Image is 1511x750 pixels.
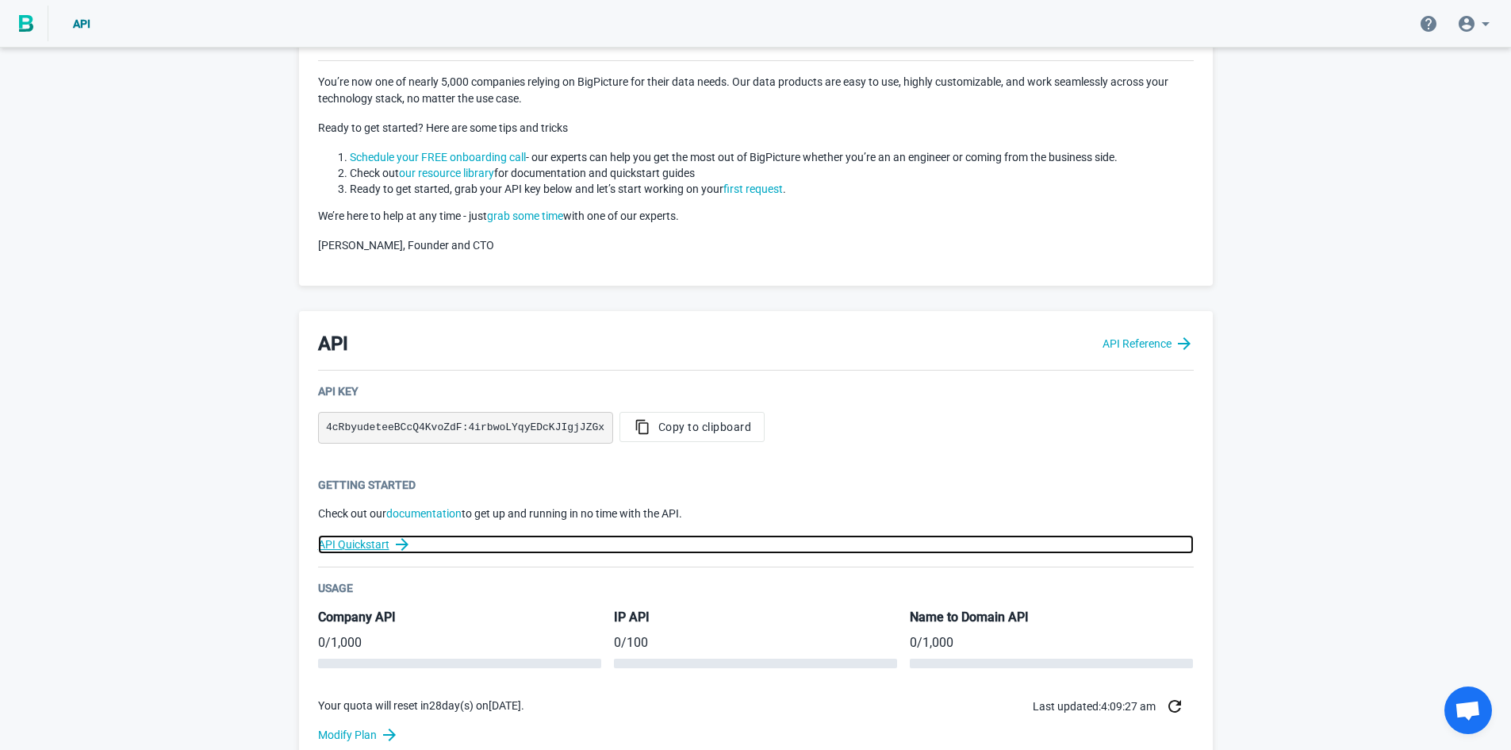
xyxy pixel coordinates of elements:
[633,419,752,435] span: Copy to clipboard
[318,74,1194,107] p: You’re now one of nearly 5,000 companies relying on BigPicture for their data needs. Our data pro...
[350,151,526,163] a: Schedule your FREE onboarding call
[318,120,1194,137] p: Ready to get started? Here are some tips and tricks
[318,506,1194,522] p: Check out our to get up and running in no time with the API.
[318,237,1194,254] p: [PERSON_NAME], Founder and CTO
[318,633,601,652] p: / 1,000
[386,507,462,520] a: documentation
[73,17,90,30] span: API
[318,535,1194,554] a: API Quickstart
[350,181,1194,197] li: Ready to get started, grab your API key below and let’s start working on your .
[318,383,1194,399] div: API Key
[318,635,325,650] span: 0
[487,210,563,222] a: grab some time
[318,580,1194,596] div: Usage
[1033,687,1194,725] div: Last updated: 4:09:27 am
[318,698,524,714] p: Your quota will reset in 28 day(s) on [DATE] .
[1103,334,1194,353] a: API Reference
[318,208,1194,225] p: We’re here to help at any time - just with one of our experts.
[910,635,917,650] span: 0
[350,165,1194,181] li: Check out for documentation and quickstart guides
[619,412,765,442] button: Copy to clipboard
[318,477,1194,493] div: Getting Started
[19,15,33,33] img: BigPicture.io
[399,167,494,179] a: our resource library
[910,609,1193,627] h5: Name to Domain API
[318,412,613,444] pre: 4cRbyudeteeBCcQ4KvoZdF:4irbwoLYqyEDcKJIgjJZGx
[318,609,601,627] h5: Company API
[318,725,1194,744] a: Modify Plan
[614,633,897,652] p: / 100
[318,330,348,357] h3: API
[614,635,621,650] span: 0
[350,149,1194,165] li: - our experts can help you get the most out of BigPicture whether you’re an an engineer or coming...
[614,609,897,627] h5: IP API
[723,183,783,195] a: first request
[910,633,1193,652] p: / 1,000
[1444,687,1492,734] a: Open chat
